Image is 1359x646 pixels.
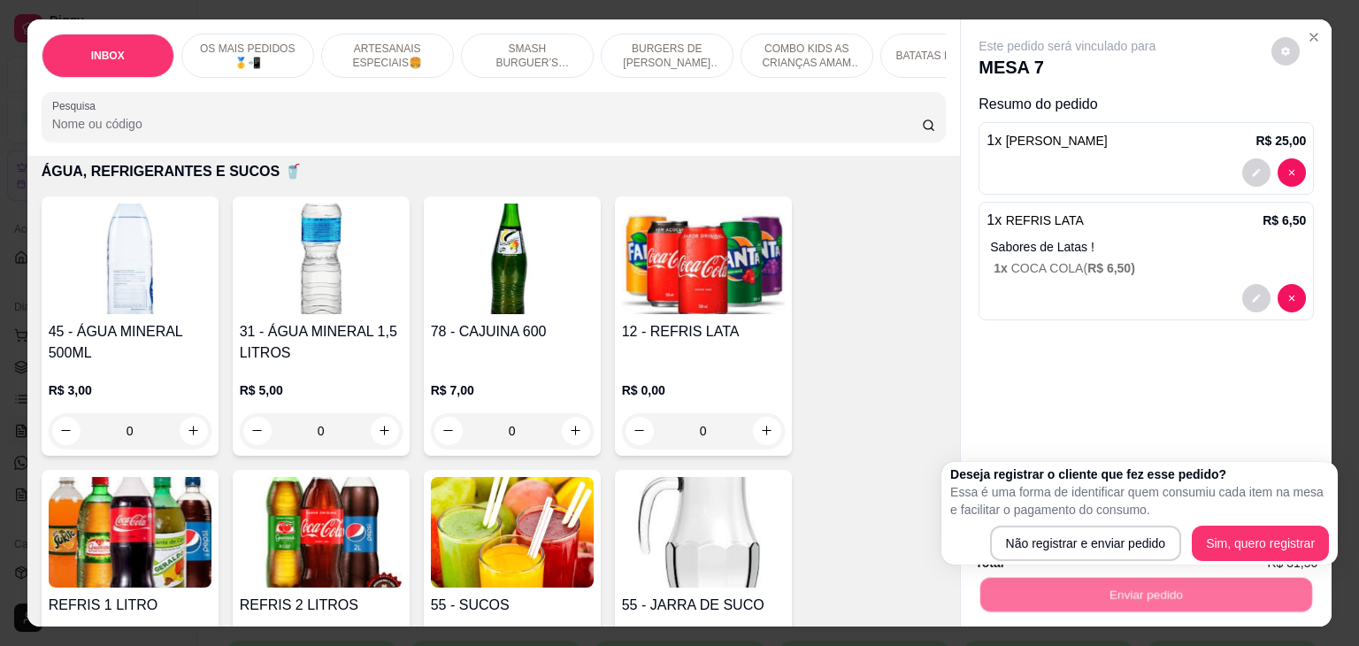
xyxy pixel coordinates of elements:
[240,595,403,616] h4: REFRIS 2 LITROS
[622,381,785,399] p: R$ 0,00
[979,94,1314,115] p: Resumo do pedido
[91,49,125,63] p: INBOX
[1242,158,1271,187] button: decrease-product-quantity
[1006,134,1108,148] span: [PERSON_NAME]
[49,204,211,314] img: product-image
[49,381,211,399] p: R$ 3,00
[987,210,1084,231] p: 1 x
[1242,284,1271,312] button: decrease-product-quantity
[240,204,403,314] img: product-image
[990,526,1182,561] button: Não registrar e enviar pedido
[1006,213,1084,227] span: REFRIS LATA
[431,477,594,588] img: product-image
[622,595,785,616] h4: 55 - JARRA DE SUCO
[240,477,403,588] img: product-image
[52,98,102,113] label: Pesquisa
[431,321,594,342] h4: 78 - CAJUINA 600
[622,321,785,342] h4: 12 - REFRIS LATA
[49,321,211,364] h4: 45 - ÁGUA MINERAL 500ML
[431,381,594,399] p: R$ 7,00
[196,42,299,70] p: OS MAIS PEDIDOS 🥇📲
[1087,261,1135,275] span: R$ 6,50 )
[994,259,1306,277] p: COCA COLA (
[616,42,718,70] p: BURGERS DE [PERSON_NAME] 🐔
[987,130,1108,151] p: 1 x
[980,578,1312,612] button: Enviar pedido
[1255,132,1306,150] p: R$ 25,00
[1278,158,1306,187] button: decrease-product-quantity
[1300,23,1328,51] button: Close
[1192,526,1329,561] button: Sim, quero registrar
[950,465,1329,483] h2: Deseja registrar o cliente que fez esse pedido?
[431,204,594,314] img: product-image
[979,37,1156,55] p: Este pedido será vinculado para
[622,204,785,314] img: product-image
[756,42,858,70] p: COMBO KIDS AS CRIANÇAS AMAM 😆
[1263,211,1306,229] p: R$ 6,50
[240,321,403,364] h4: 31 - ÁGUA MINERAL 1,5 LITROS
[336,42,439,70] p: ARTESANAIS ESPECIAIS🍔
[476,42,579,70] p: SMASH BURGUER’S (ARTESANAIS) 🥪
[990,238,1306,256] p: Sabores de Latas !
[240,381,403,399] p: R$ 5,00
[1278,284,1306,312] button: decrease-product-quantity
[52,115,922,133] input: Pesquisa
[979,55,1156,80] p: MESA 7
[431,595,594,616] h4: 55 - SUCOS
[950,483,1329,519] p: Essa é uma forma de identificar quem consumiu cada item na mesa e facilitar o pagamento do consumo.
[42,161,947,182] p: ÁGUA, REFRIGERANTES E SUCOS 🥤
[49,477,211,588] img: product-image
[895,49,997,63] p: BATATAS FRITAS 🍟
[1271,37,1300,65] button: decrease-product-quantity
[994,261,1010,275] span: 1 x
[49,595,211,616] h4: REFRIS 1 LITRO
[622,477,785,588] img: product-image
